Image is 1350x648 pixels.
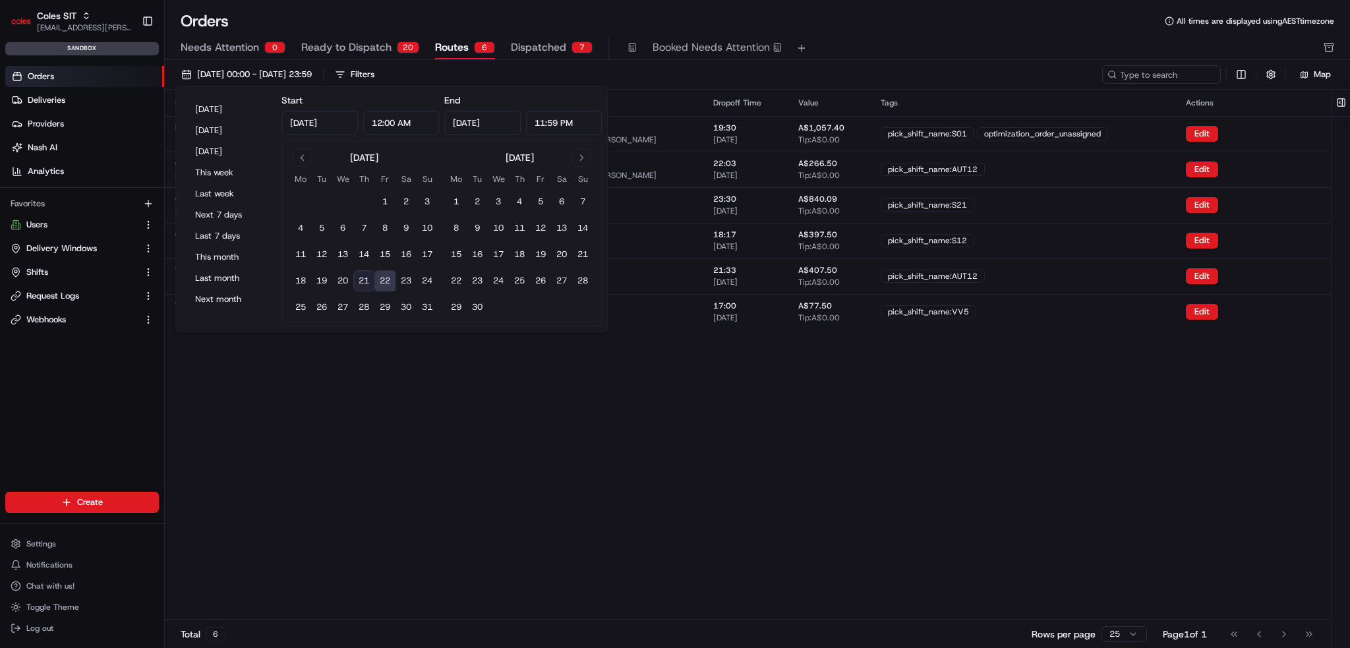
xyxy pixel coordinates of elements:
[181,40,259,55] span: Needs Attention
[572,218,593,239] button: 14
[1102,65,1221,84] input: Type to search
[572,191,593,212] button: 7
[189,121,268,140] button: [DATE]
[125,191,212,204] span: API Documentation
[572,148,591,167] button: Go to next month
[290,270,311,291] button: 18
[798,265,837,276] span: A$407.50
[396,191,417,212] button: 2
[488,244,509,265] button: 17
[77,496,103,508] span: Create
[1186,162,1218,177] button: Edit
[467,191,488,212] button: 2
[350,151,378,164] div: [DATE]
[5,137,164,158] a: Nash AI
[5,577,159,595] button: Chat with us!
[551,270,572,291] button: 27
[26,314,66,326] span: Webhooks
[509,172,530,186] th: Thursday
[175,65,318,84] button: [DATE] 00:00 - [DATE] 23:59
[467,218,488,239] button: 9
[551,172,572,186] th: Saturday
[131,223,160,233] span: Pylon
[713,241,738,252] span: [DATE]
[353,297,374,318] button: 28
[189,248,268,266] button: This month
[181,627,225,641] div: Total
[446,172,467,186] th: Monday
[435,40,469,55] span: Routes
[396,218,417,239] button: 9
[5,193,159,214] div: Favorites
[488,172,509,186] th: Wednesday
[509,218,530,239] button: 11
[881,163,985,176] div: pick_shift_name:AUT12
[530,270,551,291] button: 26
[332,244,353,265] button: 13
[353,244,374,265] button: 14
[5,285,159,307] button: Request Logs
[551,191,572,212] button: 6
[474,42,495,53] div: 6
[713,98,777,108] div: Dropoff Time
[26,191,101,204] span: Knowledge Base
[37,9,76,22] button: Coles SIT
[311,244,332,265] button: 12
[290,172,311,186] th: Monday
[977,127,1108,140] div: optimization_order_unassigned
[467,172,488,186] th: Tuesday
[798,194,837,204] span: A$840.09
[363,111,440,134] input: Time
[374,244,396,265] button: 15
[311,218,332,239] button: 5
[572,244,593,265] button: 21
[11,219,138,231] a: Users
[798,312,840,323] span: Tip: A$0.00
[397,42,419,53] div: 20
[1186,304,1218,320] button: Edit
[417,191,438,212] button: 3
[26,602,79,612] span: Toggle Theme
[881,198,974,212] div: pick_shift_name:S21
[181,11,229,32] h1: Orders
[551,218,572,239] button: 13
[45,139,167,150] div: We're available if you need us!
[281,94,303,106] label: Start
[11,243,138,254] a: Delivery Windows
[798,98,860,108] div: Value
[881,305,976,318] div: pick_shift_name:VV5
[11,314,138,326] a: Webhooks
[417,172,438,186] th: Sunday
[713,301,736,311] span: 17:00
[28,165,64,177] span: Analytics
[5,556,159,574] button: Notifications
[467,244,488,265] button: 16
[332,172,353,186] th: Wednesday
[509,191,530,212] button: 4
[1186,197,1218,213] button: Edit
[1163,628,1207,641] div: Page 1 of 1
[551,244,572,265] button: 20
[5,535,159,553] button: Settings
[713,277,738,287] span: [DATE]
[713,123,736,133] span: 19:30
[353,218,374,239] button: 7
[374,172,396,186] th: Friday
[28,71,54,82] span: Orders
[417,270,438,291] button: 24
[332,297,353,318] button: 27
[713,170,738,181] span: [DATE]
[1186,233,1218,249] button: Edit
[798,206,840,216] span: Tip: A$0.00
[26,539,56,549] span: Settings
[488,218,509,239] button: 10
[5,113,164,134] a: Providers
[189,100,268,119] button: [DATE]
[311,270,332,291] button: 19
[34,85,218,99] input: Clear
[353,172,374,186] th: Thursday
[5,492,159,513] button: Create
[311,297,332,318] button: 26
[290,297,311,318] button: 25
[798,229,837,240] span: A$397.50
